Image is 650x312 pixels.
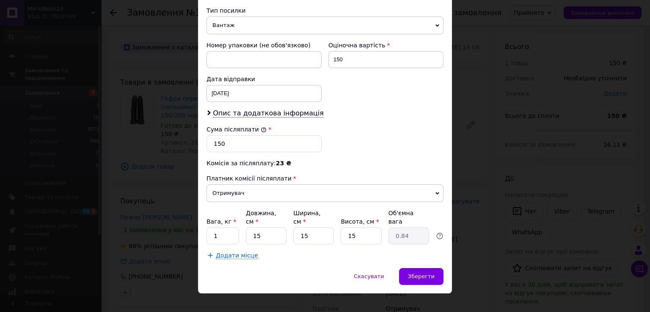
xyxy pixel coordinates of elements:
div: Оціночна вартість [328,41,443,49]
span: 23 ₴ [276,160,291,167]
div: Дата відправки [207,75,322,83]
span: Вантаж [207,16,443,34]
span: Отримувач [207,184,443,202]
label: Висота, см [341,218,379,225]
span: Тип посилки [207,7,245,14]
label: Довжина, см [246,210,276,225]
div: Комісія за післяплату: [207,159,443,167]
span: Зберегти [408,273,435,279]
span: Скасувати [354,273,384,279]
span: Додати місце [216,252,258,259]
div: Об'ємна вага [388,209,429,226]
label: Ширина, см [293,210,320,225]
label: Сума післяплати [207,126,267,133]
span: Опис та додаткова інформація [213,109,324,118]
label: Вага, кг [207,218,236,225]
span: Платник комісії післяплати [207,175,292,182]
div: Номер упаковки (не обов'язково) [207,41,322,49]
